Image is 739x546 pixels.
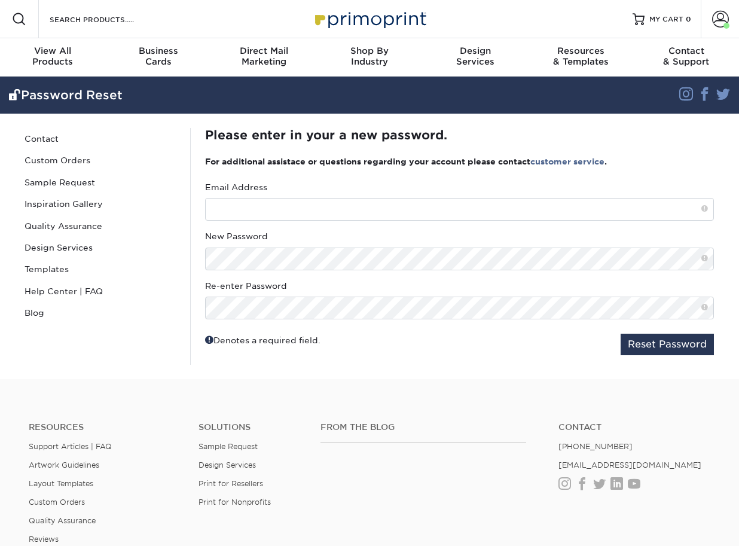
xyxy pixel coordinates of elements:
[205,280,287,292] label: Re-enter Password
[199,498,271,507] a: Print for Nonprofits
[633,45,739,56] span: Contact
[29,498,85,507] a: Custom Orders
[422,45,528,56] span: Design
[20,280,181,302] a: Help Center | FAQ
[20,193,181,215] a: Inspiration Gallery
[20,237,181,258] a: Design Services
[528,45,634,67] div: & Templates
[29,442,112,451] a: Support Articles | FAQ
[320,422,526,432] h4: From the Blog
[106,45,212,56] span: Business
[20,150,181,171] a: Custom Orders
[317,45,423,67] div: Industry
[211,45,317,67] div: Marketing
[621,334,714,355] button: Reset Password
[20,172,181,193] a: Sample Request
[29,479,93,488] a: Layout Templates
[29,516,96,525] a: Quality Assurance
[205,157,714,166] h3: For additional assistace or questions regarding your account please contact .
[211,45,317,56] span: Direct Mail
[20,258,181,280] a: Templates
[558,442,633,451] a: [PHONE_NUMBER]
[199,422,302,432] h4: Solutions
[633,45,739,67] div: & Support
[205,128,714,142] h2: Please enter in your a new password.
[199,460,256,469] a: Design Services
[558,460,701,469] a: [EMAIL_ADDRESS][DOMAIN_NAME]
[205,334,320,346] div: Denotes a required field.
[317,38,423,77] a: Shop ByIndustry
[29,535,59,544] a: Reviews
[20,302,181,324] a: Blog
[106,38,212,77] a: BusinessCards
[528,38,634,77] a: Resources& Templates
[310,6,429,32] img: Primoprint
[20,215,181,237] a: Quality Assurance
[199,479,263,488] a: Print for Resellers
[29,422,181,432] h4: Resources
[422,45,528,67] div: Services
[530,157,604,166] a: customer service
[205,230,268,242] label: New Password
[633,38,739,77] a: Contact& Support
[29,460,99,469] a: Artwork Guidelines
[686,15,691,23] span: 0
[649,14,683,25] span: MY CART
[48,12,165,26] input: SEARCH PRODUCTS.....
[422,38,528,77] a: DesignServices
[317,45,423,56] span: Shop By
[528,45,634,56] span: Resources
[205,181,267,193] label: Email Address
[211,38,317,77] a: Direct MailMarketing
[558,422,710,432] a: Contact
[20,128,181,150] a: Contact
[199,442,258,451] a: Sample Request
[106,45,212,67] div: Cards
